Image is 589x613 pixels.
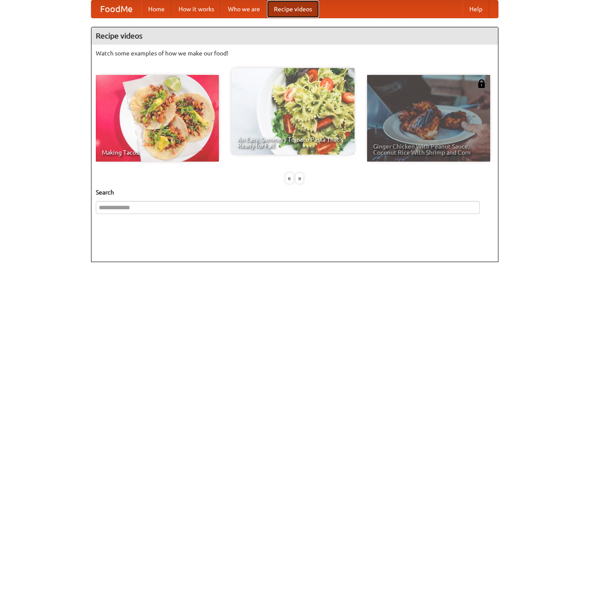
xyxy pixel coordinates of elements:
p: Watch some examples of how we make our food! [96,49,494,58]
a: How it works [172,0,221,18]
img: 483408.png [477,79,486,88]
a: An Easy, Summery Tomato Pasta That's Ready for Fall [231,68,355,155]
a: Recipe videos [267,0,319,18]
a: Help [462,0,489,18]
h4: Recipe videos [91,27,498,45]
a: Who we are [221,0,267,18]
div: » [296,173,303,184]
span: Making Tacos [102,149,213,156]
span: An Easy, Summery Tomato Pasta That's Ready for Fall [238,136,348,149]
a: Home [141,0,172,18]
div: « [286,173,293,184]
a: Making Tacos [96,75,219,162]
h5: Search [96,188,494,197]
a: FoodMe [91,0,141,18]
